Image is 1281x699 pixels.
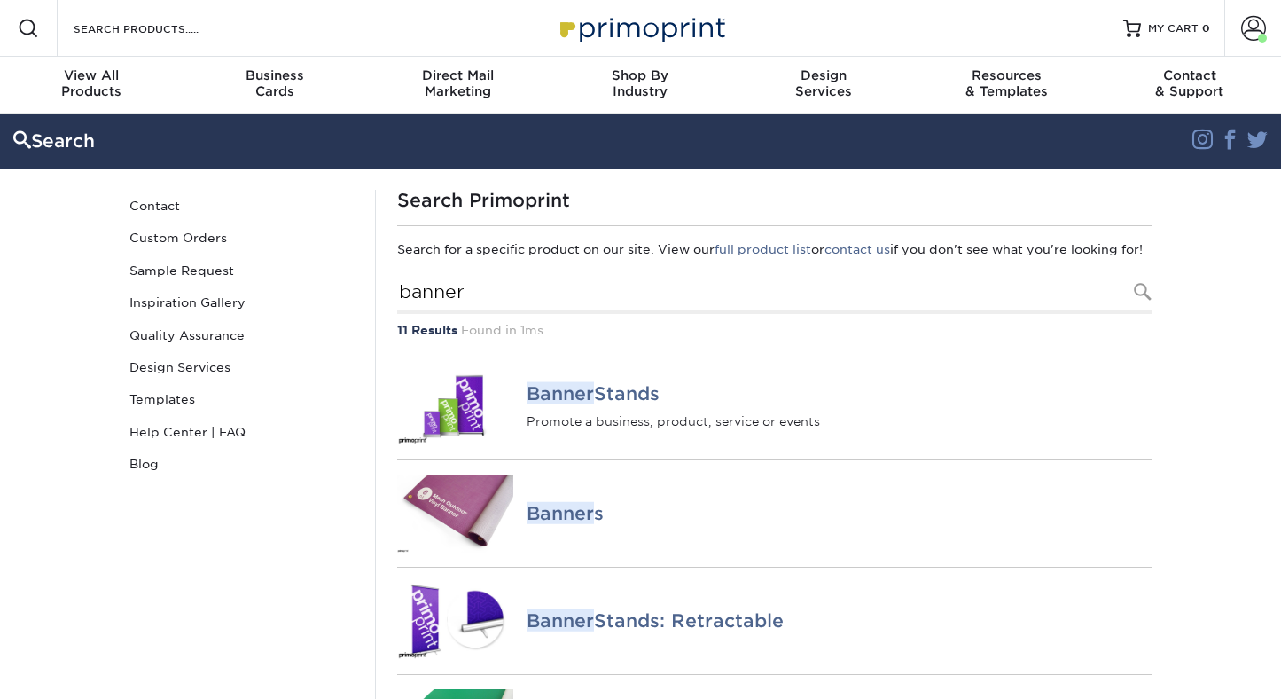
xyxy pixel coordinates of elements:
[1098,67,1281,99] div: & Support
[549,67,731,99] div: Industry
[549,67,731,83] span: Shop By
[552,9,730,47] img: Primoprint
[122,255,362,287] a: Sample Request
[397,460,1152,567] a: Banners Banners
[397,367,514,445] img: Banner Stands
[1098,67,1281,83] span: Contact
[461,323,543,337] span: Found in 1ms
[183,57,365,114] a: BusinessCards
[715,242,811,256] a: full product list
[732,57,915,114] a: DesignServices
[527,610,1151,632] h4: Stands: Retractable
[732,67,915,83] span: Design
[397,475,514,553] img: Banners
[366,57,549,114] a: Direct MailMarketing
[72,18,245,39] input: SEARCH PRODUCTS.....
[397,240,1152,258] p: Search for a specific product on our site. View our or if you don't see what you're looking for!
[397,190,1152,211] h1: Search Primoprint
[122,383,362,415] a: Templates
[915,67,1097,83] span: Resources
[915,57,1097,114] a: Resources& Templates
[183,67,365,99] div: Cards
[122,448,362,480] a: Blog
[527,382,594,404] em: Banner
[732,67,915,99] div: Services
[397,353,1152,459] a: Banner Stands BannerStands Promote a business, product, service or events
[122,287,362,318] a: Inspiration Gallery
[527,412,1151,429] p: Promote a business, product, service or events
[122,416,362,448] a: Help Center | FAQ
[527,503,1151,524] h4: s
[122,351,362,383] a: Design Services
[1148,21,1199,36] span: MY CART
[527,609,594,632] em: Banner
[915,67,1097,99] div: & Templates
[122,190,362,222] a: Contact
[527,502,594,524] em: Banner
[527,383,1151,404] h4: Stands
[1098,57,1281,114] a: Contact& Support
[397,568,1152,674] a: Banner Stands: Retractable BannerStands: Retractable
[122,222,362,254] a: Custom Orders
[183,67,365,83] span: Business
[397,582,514,660] img: Banner Stands: Retractable
[824,242,890,256] a: contact us
[122,319,362,351] a: Quality Assurance
[549,57,731,114] a: Shop ByIndustry
[366,67,549,99] div: Marketing
[366,67,549,83] span: Direct Mail
[1202,22,1210,35] span: 0
[397,273,1152,314] input: Search Products...
[397,323,457,337] strong: 11 Results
